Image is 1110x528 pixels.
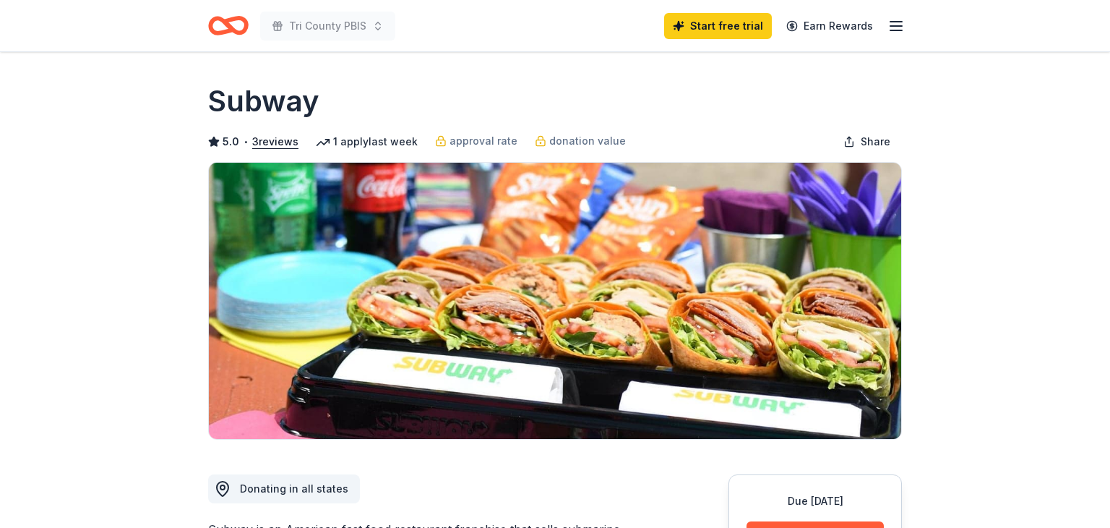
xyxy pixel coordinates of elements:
span: Share [861,133,890,150]
a: Start free trial [664,13,772,39]
span: approval rate [449,132,517,150]
h1: Subway [208,81,319,122]
span: Tri County PBIS [289,17,366,35]
a: donation value [535,132,626,150]
span: Donating in all states [240,482,348,495]
span: • [244,136,249,148]
div: 1 apply last week [316,133,418,150]
button: 3reviews [252,133,298,150]
button: Share [832,127,902,156]
div: Due [DATE] [747,493,884,510]
span: donation value [549,132,626,150]
button: Tri County PBIS [260,12,395,41]
span: 5.0 [223,133,239,150]
img: Image for Subway [209,163,901,439]
a: Earn Rewards [778,13,882,39]
a: Home [208,9,249,43]
a: approval rate [435,132,517,150]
